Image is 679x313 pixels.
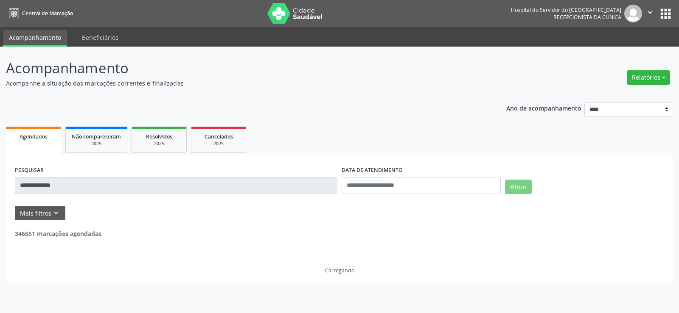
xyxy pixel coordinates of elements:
span: Não compareceram [72,133,121,140]
label: DATA DE ATENDIMENTO [342,164,403,177]
div: Carregando [325,267,354,274]
img: img [624,5,642,22]
a: Acompanhamento [3,30,67,47]
i:  [645,8,655,17]
div: 2025 [72,141,121,147]
button: Filtrar [505,180,532,194]
button: Relatórios [627,70,670,85]
span: Recepcionista da clínica [553,14,621,21]
a: Central de Marcação [6,6,73,20]
span: Resolvidos [146,133,172,140]
a: Beneficiários [76,30,124,45]
span: Agendados [20,133,48,140]
button: Mais filtroskeyboard_arrow_down [15,206,65,221]
div: Hospital do Servidor do [GEOGRAPHIC_DATA] [511,6,621,14]
p: Acompanhamento [6,58,473,79]
strong: 346651 marcações agendadas [15,230,101,238]
p: Acompanhe a situação das marcações correntes e finalizadas [6,79,473,88]
p: Ano de acompanhamento [506,102,581,113]
div: 2025 [197,141,240,147]
div: 2025 [138,141,180,147]
label: PESQUISAR [15,164,44,177]
button: apps [658,6,673,21]
i: keyboard_arrow_down [51,208,61,218]
span: Cancelados [205,133,233,140]
span: Central de Marcação [22,10,73,17]
button:  [642,5,658,22]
